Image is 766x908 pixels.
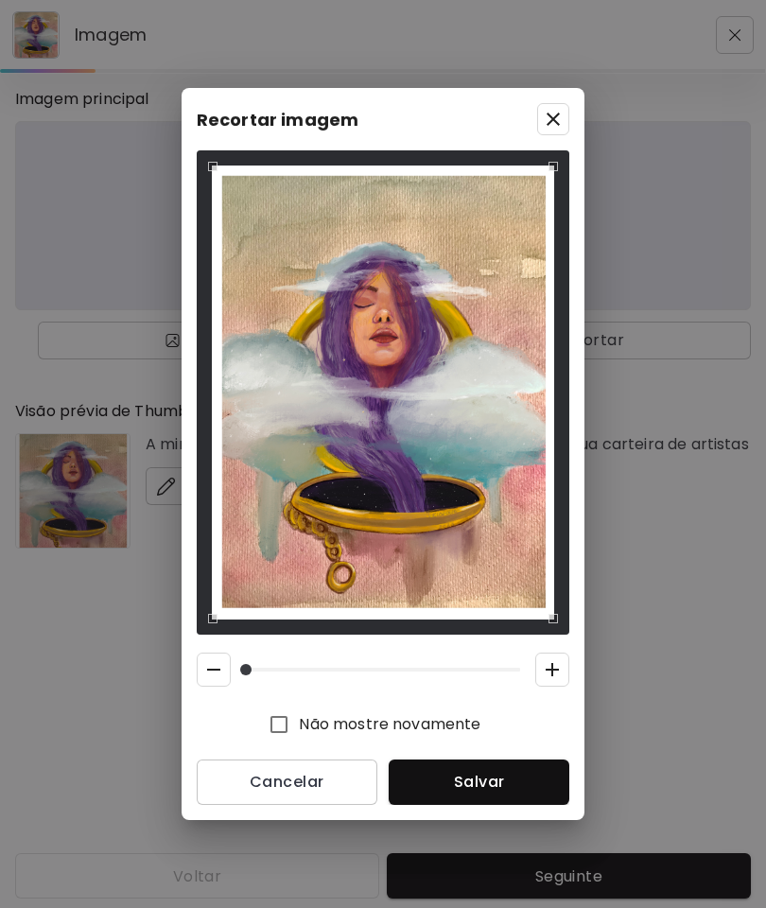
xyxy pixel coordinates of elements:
span: Não mostre novamente [299,713,480,736]
div: Use the arrow keys to move the south east drag handle to change the crop selection area [535,601,558,623]
div: Use the arrow keys to move the north west drag handle to change the crop selection area [208,162,231,184]
p: Recortar imagem [197,107,359,132]
span: Cancelar [212,772,362,792]
button: Cancelar [197,760,377,805]
div: Use the arrow keys to move the crop selection area [212,166,555,620]
div: Use the arrow keys to move the south west drag handle to change the crop selection area [208,601,231,623]
span: Salvar [404,772,554,792]
div: Use the arrow keys to move the north east drag handle to change the crop selection area [535,162,558,184]
button: Salvar [389,760,569,805]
